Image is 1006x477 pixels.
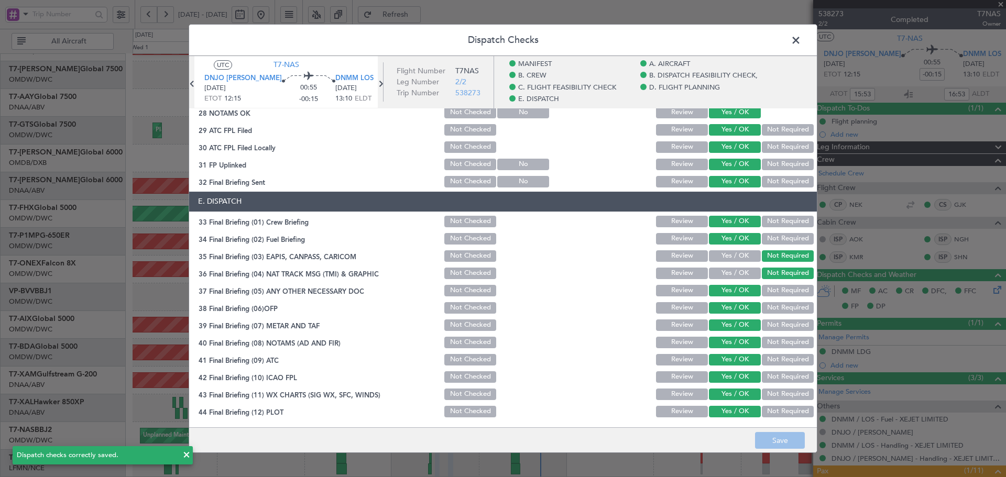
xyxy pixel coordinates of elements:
[17,450,177,461] div: Dispatch checks correctly saved.
[762,250,814,262] button: Not Required
[762,176,814,187] button: Not Required
[762,337,814,348] button: Not Required
[762,406,814,417] button: Not Required
[762,141,814,153] button: Not Required
[762,285,814,296] button: Not Required
[762,389,814,400] button: Not Required
[762,233,814,245] button: Not Required
[762,159,814,170] button: Not Required
[762,216,814,227] button: Not Required
[762,124,814,136] button: Not Required
[762,319,814,331] button: Not Required
[762,371,814,383] button: Not Required
[762,302,814,314] button: Not Required
[762,268,814,279] button: Not Required
[762,354,814,365] button: Not Required
[189,25,817,56] header: Dispatch Checks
